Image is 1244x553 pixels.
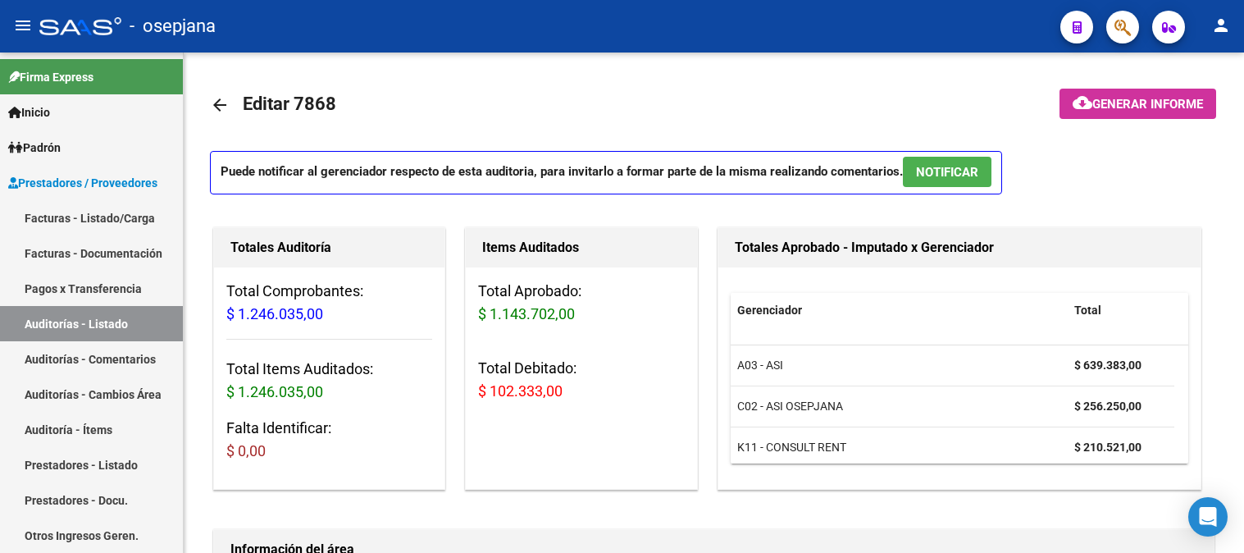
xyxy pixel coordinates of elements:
strong: $ 256.250,00 [1074,400,1141,413]
h1: Totales Aprobado - Imputado x Gerenciador [735,235,1185,261]
span: $ 1.246.035,00 [226,383,323,400]
strong: $ 639.383,00 [1074,359,1141,372]
span: Inicio [8,103,50,121]
datatable-header-cell: Total [1068,293,1174,328]
span: Generar informe [1092,97,1203,112]
h3: Total Debitado: [478,357,684,403]
h3: Total Items Auditados: [226,358,432,404]
mat-icon: person [1211,16,1231,35]
h3: Falta Identificar: [226,417,432,463]
span: NOTIFICAR [916,165,978,180]
h1: Items Auditados [482,235,680,261]
span: - osepjana [130,8,216,44]
h3: Total Aprobado: [478,280,684,326]
span: K11 - CONSULT RENT [737,441,846,454]
mat-icon: cloud_download [1073,93,1092,112]
button: Generar informe [1059,89,1216,119]
div: Open Intercom Messenger [1188,497,1228,537]
span: $ 1.143.702,00 [478,305,575,322]
h3: Total Comprobantes: [226,280,432,326]
span: $ 1.246.035,00 [226,305,323,322]
mat-icon: arrow_back [210,95,230,115]
span: Gerenciador [737,304,802,317]
strong: $ 210.521,00 [1074,441,1141,454]
h1: Totales Auditoría [230,235,428,261]
button: NOTIFICAR [903,157,991,187]
p: Puede notificar al gerenciador respecto de esta auditoria, para invitarlo a formar parte de la mi... [210,151,1002,194]
span: Total [1074,304,1101,317]
span: A03 - ASI [737,359,783,372]
span: C02 - ASI OSEPJANA [737,400,843,413]
mat-icon: menu [13,16,33,35]
span: $ 102.333,00 [478,382,563,400]
span: Prestadores / Proveedores [8,174,157,192]
span: $ 0,00 [226,442,266,459]
span: Firma Express [8,68,93,86]
span: Editar 7868 [243,94,336,114]
span: Padrón [8,139,61,157]
datatable-header-cell: Gerenciador [731,293,1068,328]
